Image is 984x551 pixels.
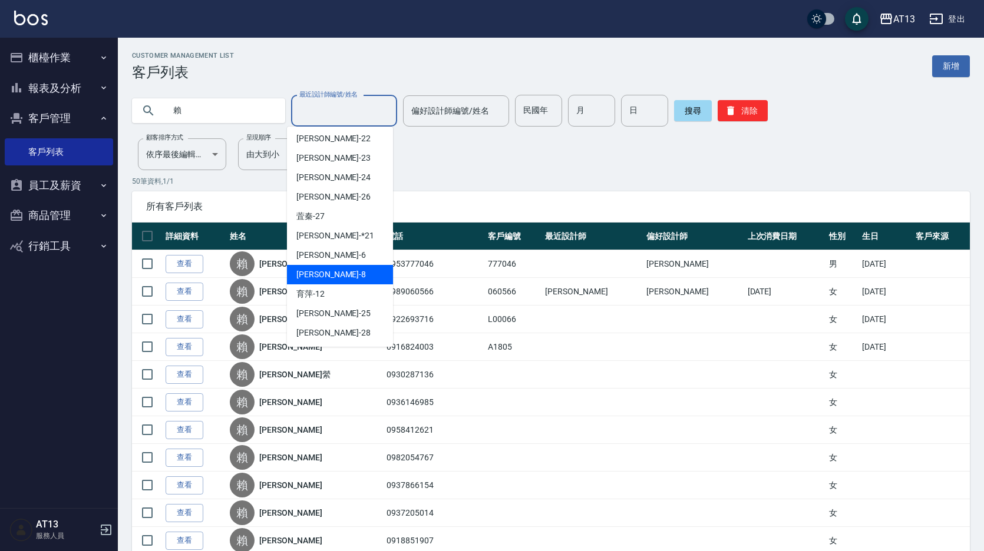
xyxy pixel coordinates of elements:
a: 查看 [166,338,203,356]
th: 最近設計師 [542,223,643,250]
button: 客戶管理 [5,103,113,134]
button: 商品管理 [5,200,113,231]
a: 查看 [166,310,203,328]
td: 777046 [485,250,542,278]
span: [PERSON_NAME] -*21 [296,230,374,242]
div: 賴 [230,307,255,331]
td: 0930287136 [384,361,485,389]
button: 登出 [924,8,970,30]
td: A1805 [485,333,542,361]
span: 萓秦 -27 [296,210,325,223]
button: save [845,7,869,31]
span: [PERSON_NAME] -8 [296,268,366,281]
td: 男 [826,250,859,278]
a: [PERSON_NAME] [259,258,322,270]
a: 客戶列表 [5,138,113,165]
th: 生日 [859,223,913,250]
span: [PERSON_NAME] -26 [296,191,371,203]
div: 賴 [230,390,255,414]
td: 0953777046 [384,250,485,278]
td: 女 [826,472,859,499]
a: 查看 [166,449,203,467]
span: [PERSON_NAME] -29 [296,346,371,359]
span: [PERSON_NAME] -23 [296,152,371,164]
div: 由大到小 [238,138,326,170]
td: [DATE] [859,278,913,306]
button: 報表及分析 [5,73,113,104]
td: 0937205014 [384,499,485,527]
a: [PERSON_NAME] [259,313,322,325]
a: [PERSON_NAME] [259,535,322,546]
div: 賴 [230,251,255,276]
a: [PERSON_NAME] [259,286,322,297]
td: 女 [826,389,859,416]
td: [DATE] [745,278,826,306]
p: 50 筆資料, 1 / 1 [132,176,970,187]
td: [PERSON_NAME] [643,250,745,278]
h5: AT13 [36,519,96,530]
td: 0936146985 [384,389,485,416]
a: 查看 [166,283,203,301]
td: [PERSON_NAME] [542,278,643,306]
button: 櫃檯作業 [5,42,113,73]
a: 新增 [932,55,970,77]
button: 清除 [718,100,768,121]
a: 查看 [166,366,203,384]
span: [PERSON_NAME] -25 [296,307,371,320]
td: 0916824003 [384,333,485,361]
a: 查看 [166,476,203,494]
th: 電話 [384,223,485,250]
td: 女 [826,333,859,361]
a: [PERSON_NAME] [259,424,322,436]
th: 客戶來源 [913,223,970,250]
th: 客戶編號 [485,223,542,250]
td: 女 [826,499,859,527]
a: 查看 [166,532,203,550]
span: 育萍 -12 [296,288,325,300]
td: 0989060566 [384,278,485,306]
a: [PERSON_NAME] [259,507,322,519]
td: [DATE] [859,306,913,333]
label: 顧客排序方式 [146,133,183,142]
td: 女 [826,444,859,472]
a: 查看 [166,255,203,273]
td: 女 [826,361,859,389]
span: [PERSON_NAME] -22 [296,132,371,145]
th: 上次消費日期 [745,223,826,250]
td: [DATE] [859,333,913,361]
th: 姓名 [227,223,384,250]
h3: 客戶列表 [132,64,234,81]
th: 性別 [826,223,859,250]
a: [PERSON_NAME] [259,341,322,353]
span: [PERSON_NAME] -24 [296,171,371,184]
th: 詳細資料 [163,223,227,250]
span: 所有客戶列表 [146,201,956,213]
a: 查看 [166,393,203,411]
button: 搜尋 [674,100,712,121]
td: 女 [826,278,859,306]
td: 0958412621 [384,416,485,444]
button: 行銷工具 [5,231,113,261]
div: 賴 [230,417,255,442]
button: 員工及薪資 [5,170,113,201]
td: 女 [826,416,859,444]
td: 0922693716 [384,306,485,333]
p: 服務人員 [36,530,96,541]
div: 賴 [230,362,255,387]
td: 060566 [485,278,542,306]
a: 查看 [166,504,203,522]
td: L00066 [485,306,542,333]
span: [PERSON_NAME] -28 [296,327,371,339]
td: 0937866154 [384,472,485,499]
a: [PERSON_NAME] [259,452,322,463]
div: 賴 [230,279,255,304]
td: [DATE] [859,250,913,278]
th: 偏好設計師 [643,223,745,250]
img: Person [9,518,33,542]
a: 查看 [166,421,203,439]
div: 賴 [230,473,255,497]
div: 賴 [230,334,255,359]
div: 賴 [230,445,255,470]
td: 女 [826,306,859,333]
a: [PERSON_NAME]縈 [259,369,330,380]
